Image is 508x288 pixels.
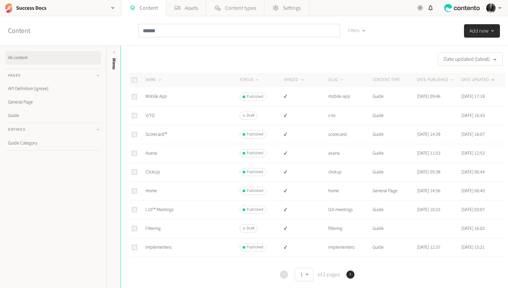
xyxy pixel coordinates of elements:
button: NAME [145,77,163,83]
span: Entries [8,127,25,133]
td: Guide [372,163,417,181]
button: DATE UPDATED [461,77,496,83]
a: General Page [5,95,101,109]
td: Guide [372,87,417,106]
a: Guide Category [5,136,101,150]
td: ✔ [284,200,328,219]
time: [DATE] 16:07 [461,131,485,138]
td: affiliate-program [328,257,372,276]
td: Guide [372,200,417,219]
button: Filters [343,24,371,37]
button: SLUG [328,77,345,83]
img: Success Docs [4,3,13,13]
span: Pages [8,73,21,79]
a: Home [145,188,157,194]
time: [DATE] 03:07 [461,206,485,213]
a: Mobile App [145,93,167,100]
td: mobile-app [328,87,372,106]
span: Settings [283,4,301,12]
button: SYNCED [284,77,305,83]
time: [DATE] 15:21 [461,244,485,251]
span: Menu [111,58,118,70]
button: Date updated (latest) [438,52,503,66]
time: [DATE] 14:39 [417,131,440,138]
span: Published [247,188,263,194]
td: General Page [372,181,417,200]
td: Guide [372,125,417,144]
a: L10™ Meetings [145,206,174,213]
time: [DATE] 14:56 [417,188,440,194]
time: [DATE] 06:40 [461,188,485,194]
time: [DATE] 06:44 [461,169,485,175]
td: Guide [372,257,417,276]
td: ✔ [284,106,328,125]
th: CONTENT TYPE [372,73,417,87]
td: clickup [328,163,372,181]
span: Published [247,150,263,156]
button: Add new [464,24,500,38]
img: Hollie Duncan [486,3,496,13]
a: All content [5,51,101,65]
td: Guide [372,106,417,125]
a: Guide [5,109,101,122]
td: filtering [328,219,372,238]
a: ClickUp [145,169,160,175]
td: implementers [328,238,372,257]
button: 1 [295,268,313,281]
span: Filters [348,27,359,34]
time: [DATE] 16:43 [461,112,485,119]
td: ✔ [284,144,328,163]
span: Draft [247,225,254,232]
time: [DATE] 12:37 [417,244,440,251]
a: Filtering [145,225,161,232]
td: home [328,181,372,200]
span: Published [247,207,263,213]
td: scorecard [328,125,372,144]
a: Asana [145,150,157,157]
td: v-to [328,106,372,125]
span: Published [247,131,263,137]
td: Guide [372,144,417,163]
button: DATE PUBLISHED [417,77,455,83]
span: Published [247,169,263,175]
time: [DATE] 16:02 [461,225,485,232]
span: Published [247,94,263,100]
time: [DATE] 10:22 [417,206,440,213]
a: API Definition [ignore] [5,82,101,95]
td: ✔ [284,238,328,257]
time: [DATE] 12:53 [461,150,485,157]
span: Published [247,244,263,250]
td: ✔ [284,257,328,276]
td: ✔ [284,125,328,144]
span: Content types [225,4,256,12]
h2: Content [8,26,46,36]
a: V/TO [145,112,155,119]
button: STATUS [240,77,260,83]
td: ✔ [284,87,328,106]
a: Scorecard™ [145,131,167,138]
time: [DATE] 11:53 [417,150,440,157]
time: [DATE] 17:18 [461,93,485,100]
td: l10-meetings [328,200,372,219]
time: [DATE] 05:38 [417,169,440,175]
h2: Success Docs [16,4,46,12]
span: Draft [247,113,254,119]
td: ✔ [284,219,328,238]
td: ✔ [284,181,328,200]
td: Guide [372,238,417,257]
time: [DATE] 09:46 [417,93,440,100]
td: asana [328,144,372,163]
a: Implementers [145,244,172,251]
td: Guide [372,219,417,238]
td: ✔ [284,163,328,181]
span: of 2 pages [316,271,340,279]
